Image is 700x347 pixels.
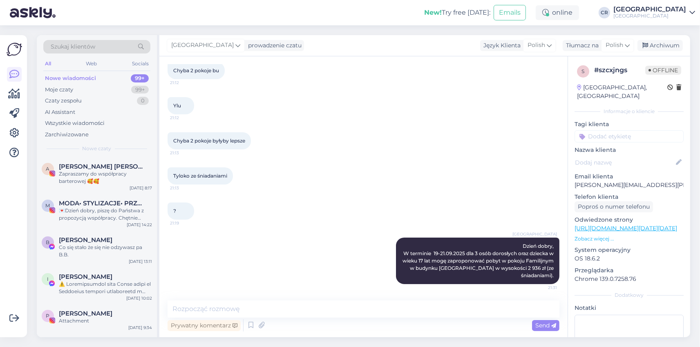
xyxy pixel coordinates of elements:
span: Nowe czaty [83,145,112,152]
span: A [46,166,50,172]
p: Notatki [575,304,684,312]
span: Anna Żukowska Ewa Adamczewska BLIŹNIACZKI • Bóg • rodzina • dom [59,163,144,170]
div: Nowe wiadomości [45,74,96,82]
div: AI Assistant [45,108,75,116]
div: # szcxjngs [594,65,645,75]
span: Chyba 2 pokoje byłyby lepsze [173,138,245,144]
span: B [46,239,50,245]
div: Zapraszamy do współpracy barterowej 🥰🥰 [59,170,152,185]
p: System operacyjny [575,246,684,254]
span: Bożena Bolewicz [59,236,112,244]
div: Język Klienta [480,41,521,50]
div: [DATE] 8:17 [130,185,152,191]
div: All [43,58,53,69]
span: Igor Jafar [59,273,112,280]
div: Archiwum [637,40,683,51]
p: Zobacz więcej ... [575,235,684,242]
span: Send [535,322,556,329]
div: Attachment [59,317,152,325]
div: [DATE] 9:34 [128,325,152,331]
div: Informacje o kliencie [575,108,684,115]
div: Zarchiwizowane [45,131,89,139]
div: Moje czaty [45,86,73,94]
div: prowadzenie czatu [245,41,302,50]
p: Email klienta [575,172,684,181]
div: Czaty zespołu [45,97,82,105]
button: Emails [494,5,526,20]
div: Wszystkie wiadomości [45,119,105,127]
input: Dodać etykietę [575,130,684,142]
p: OS 18.6.2 [575,254,684,263]
div: Try free [DATE]: [424,8,490,18]
div: 💌Dzień dobry, piszę do Państwa z propozycją współpracy. Chętnie odwiedziłabym Państwa hotel z rod... [59,207,152,222]
span: Paweł Pokarowski [59,310,112,317]
div: [DATE] 14:22 [127,222,152,228]
p: Nazwa klienta [575,146,684,154]
span: 21:13 [170,150,201,156]
span: Ylu [173,102,181,109]
span: 21:19 [170,220,201,226]
div: online [536,5,579,20]
div: [GEOGRAPHIC_DATA] [613,6,686,13]
div: CR [599,7,610,18]
span: ? [173,208,176,214]
span: I [47,276,49,282]
div: [GEOGRAPHIC_DATA], [GEOGRAPHIC_DATA] [577,83,667,100]
span: Polish [528,41,545,50]
div: Prywatny komentarz [168,320,241,331]
p: Chrome 139.0.7258.76 [575,275,684,283]
div: 99+ [131,86,149,94]
p: Tagi klienta [575,120,684,129]
span: Chyba 2 pokoje bu [173,67,219,73]
div: [DATE] 10:02 [126,295,152,301]
div: Poproś o numer telefonu [575,201,653,212]
span: s [582,68,585,74]
span: [GEOGRAPHIC_DATA] [512,231,557,237]
div: 0 [137,97,149,105]
div: Tłumacz na [563,41,599,50]
div: 99+ [131,74,149,82]
a: [URL][DOMAIN_NAME][DATE][DATE] [575,225,677,232]
span: M [46,202,50,209]
span: Szukaj klientów [51,42,95,51]
span: MODA• STYLIZACJE• PRZEGLĄDY KOLEKCJI [59,200,144,207]
span: P [46,313,50,319]
b: New! [424,9,442,16]
p: Odwiedzone strony [575,216,684,224]
p: [PERSON_NAME][EMAIL_ADDRESS][PERSON_NAME][DOMAIN_NAME] [575,181,684,189]
div: Web [85,58,99,69]
span: 21:31 [526,285,557,291]
img: Askly Logo [7,42,22,57]
div: [DATE] 13:11 [129,258,152,265]
span: Polish [606,41,623,50]
div: Dodatkowy [575,291,684,299]
input: Dodaj nazwę [575,158,674,167]
span: 21:12 [170,115,201,121]
div: [GEOGRAPHIC_DATA] [613,13,686,19]
p: Przeglądarka [575,266,684,275]
div: ⚠️ Loremipsumdol sita Conse adipi el Seddoeius tempori utlaboreetd m aliqua enimadmini veniamqún... [59,280,152,295]
span: Dzień dobry, W terminie 19-21.09.2025 dla 3 osób dorosłych oraz dziecka w wieku 17 lat mogę zapro... [403,243,555,278]
a: [GEOGRAPHIC_DATA][GEOGRAPHIC_DATA] [613,6,695,19]
span: 21:12 [170,80,201,86]
span: Tyloko ze śniadaniami [173,173,227,179]
span: [GEOGRAPHIC_DATA] [171,41,234,50]
p: Telefon klienta [575,193,684,201]
div: Co się stało że się nie odzywasz pa B.B. [59,244,152,258]
div: Socials [130,58,150,69]
span: Offline [645,66,681,75]
span: 21:13 [170,185,201,191]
